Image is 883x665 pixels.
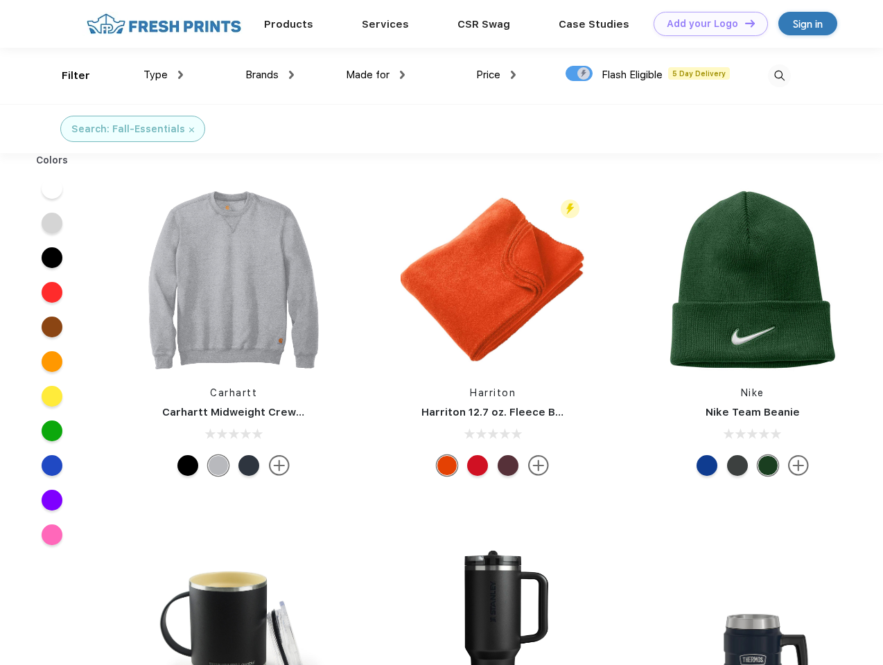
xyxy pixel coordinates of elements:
[71,122,185,136] div: Search: Fall-Essentials
[178,71,183,79] img: dropdown.png
[745,19,755,27] img: DT
[26,153,79,168] div: Colors
[661,188,845,372] img: func=resize&h=266
[264,18,313,30] a: Products
[561,199,579,218] img: flash_active_toggle.svg
[162,406,383,418] a: Carhartt Midweight Crewneck Sweatshirt
[697,455,717,476] div: Game Royal
[208,455,229,476] div: Heather Grey
[189,127,194,132] img: filter_cancel.svg
[470,387,516,398] a: Harriton
[667,18,738,30] div: Add your Logo
[528,455,549,476] img: more.svg
[143,69,168,81] span: Type
[511,71,516,79] img: dropdown.png
[346,69,390,81] span: Made for
[82,12,245,36] img: fo%20logo%202.webp
[437,455,457,476] div: Orange
[778,12,837,35] a: Sign in
[210,387,257,398] a: Carhartt
[421,406,588,418] a: Harriton 12.7 oz. Fleece Blanket
[238,455,259,476] div: New Navy
[177,455,198,476] div: Black
[741,387,764,398] a: Nike
[62,68,90,84] div: Filter
[788,455,809,476] img: more.svg
[476,69,500,81] span: Price
[401,188,585,372] img: func=resize&h=266
[727,455,748,476] div: Anthracite
[245,69,279,81] span: Brands
[467,455,488,476] div: Red
[706,406,800,418] a: Nike Team Beanie
[289,71,294,79] img: dropdown.png
[141,188,326,372] img: func=resize&h=266
[758,455,778,476] div: Gorge Green
[793,16,823,32] div: Sign in
[768,64,791,87] img: desktop_search.svg
[498,455,518,476] div: Burgundy
[269,455,290,476] img: more.svg
[602,69,663,81] span: Flash Eligible
[400,71,405,79] img: dropdown.png
[668,67,730,80] span: 5 Day Delivery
